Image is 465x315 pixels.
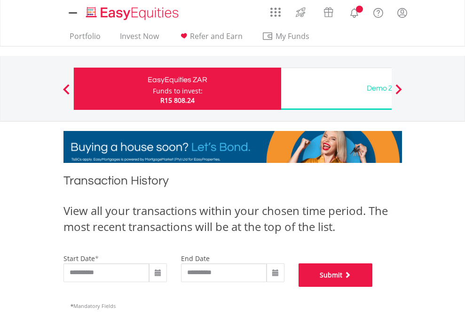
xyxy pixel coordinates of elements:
[389,89,408,98] button: Next
[116,31,163,46] a: Invest Now
[181,254,210,263] label: end date
[321,5,336,20] img: vouchers-v2.svg
[160,96,195,105] span: R15 808.24
[82,2,182,21] a: Home page
[71,302,116,309] span: Mandatory Fields
[57,89,76,98] button: Previous
[262,30,323,42] span: My Funds
[190,31,243,41] span: Refer and Earn
[63,203,402,235] div: View all your transactions within your chosen time period. The most recent transactions will be a...
[315,2,342,20] a: Vouchers
[63,131,402,163] img: EasyMortage Promotion Banner
[153,86,203,96] div: Funds to invest:
[84,6,182,21] img: EasyEquities_Logo.png
[63,172,402,193] h1: Transaction History
[293,5,308,20] img: thrive-v2.svg
[66,31,104,46] a: Portfolio
[174,31,246,46] a: Refer and Earn
[366,2,390,21] a: FAQ's and Support
[264,2,287,17] a: AppsGrid
[270,7,281,17] img: grid-menu-icon.svg
[342,2,366,21] a: Notifications
[390,2,414,23] a: My Profile
[63,254,95,263] label: start date
[79,73,276,86] div: EasyEquities ZAR
[299,263,373,287] button: Submit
